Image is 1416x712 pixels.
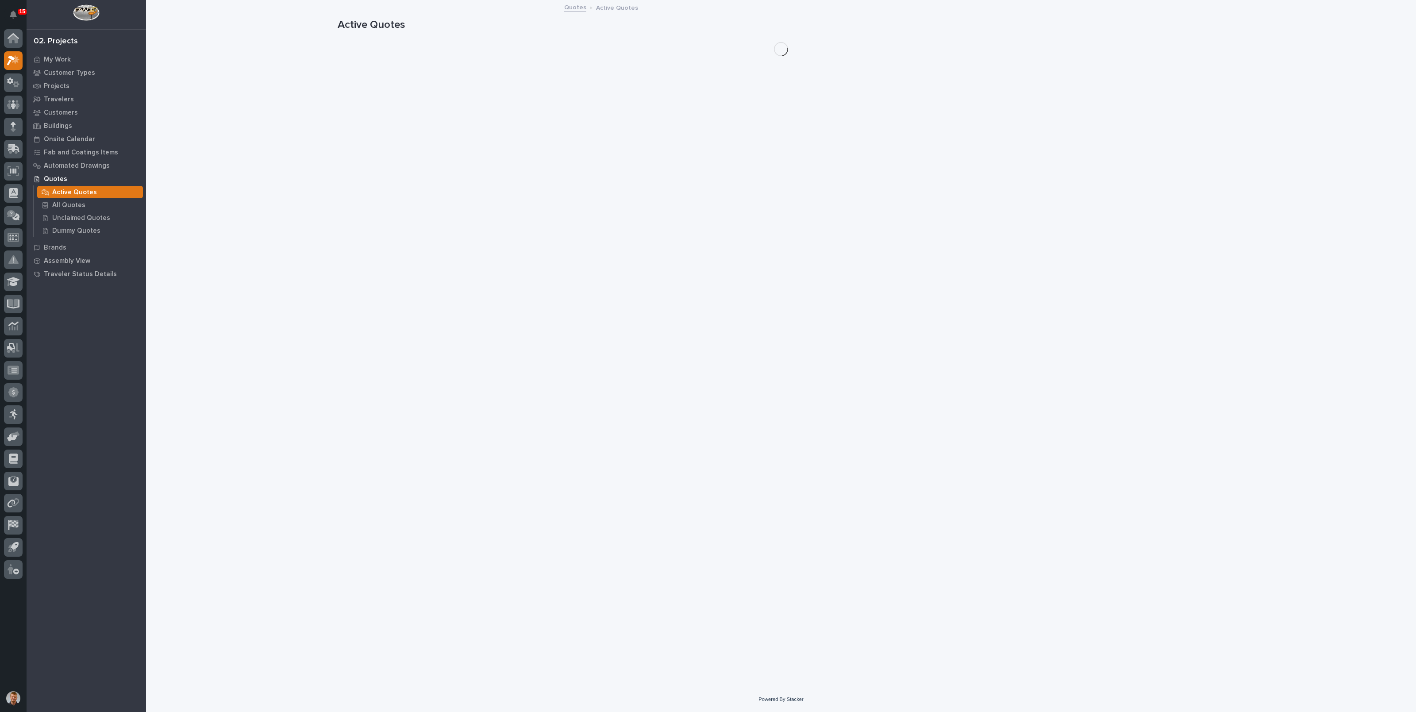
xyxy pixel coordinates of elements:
[73,4,99,21] img: Workspace Logo
[27,132,146,146] a: Onsite Calendar
[44,257,90,265] p: Assembly View
[4,689,23,708] button: users-avatar
[44,69,95,77] p: Customer Types
[4,5,23,24] button: Notifications
[338,19,1225,31] h1: Active Quotes
[27,79,146,92] a: Projects
[34,37,78,46] div: 02. Projects
[11,11,23,25] div: Notifications15
[44,270,117,278] p: Traveler Status Details
[44,244,66,252] p: Brands
[44,96,74,104] p: Travelers
[27,106,146,119] a: Customers
[27,159,146,172] a: Automated Drawings
[44,149,118,157] p: Fab and Coatings Items
[44,122,72,130] p: Buildings
[52,201,85,209] p: All Quotes
[27,92,146,106] a: Travelers
[27,53,146,66] a: My Work
[27,241,146,254] a: Brands
[564,2,586,12] a: Quotes
[44,162,110,170] p: Automated Drawings
[52,227,100,235] p: Dummy Quotes
[34,212,146,224] a: Unclaimed Quotes
[27,119,146,132] a: Buildings
[44,109,78,117] p: Customers
[758,697,803,702] a: Powered By Stacker
[27,66,146,79] a: Customer Types
[52,214,110,222] p: Unclaimed Quotes
[44,56,71,64] p: My Work
[44,175,67,183] p: Quotes
[34,224,146,237] a: Dummy Quotes
[34,186,146,198] a: Active Quotes
[19,8,25,15] p: 15
[44,82,69,90] p: Projects
[44,135,95,143] p: Onsite Calendar
[34,199,146,211] a: All Quotes
[27,254,146,267] a: Assembly View
[52,189,97,196] p: Active Quotes
[27,172,146,185] a: Quotes
[27,267,146,281] a: Traveler Status Details
[596,2,638,12] p: Active Quotes
[27,146,146,159] a: Fab and Coatings Items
